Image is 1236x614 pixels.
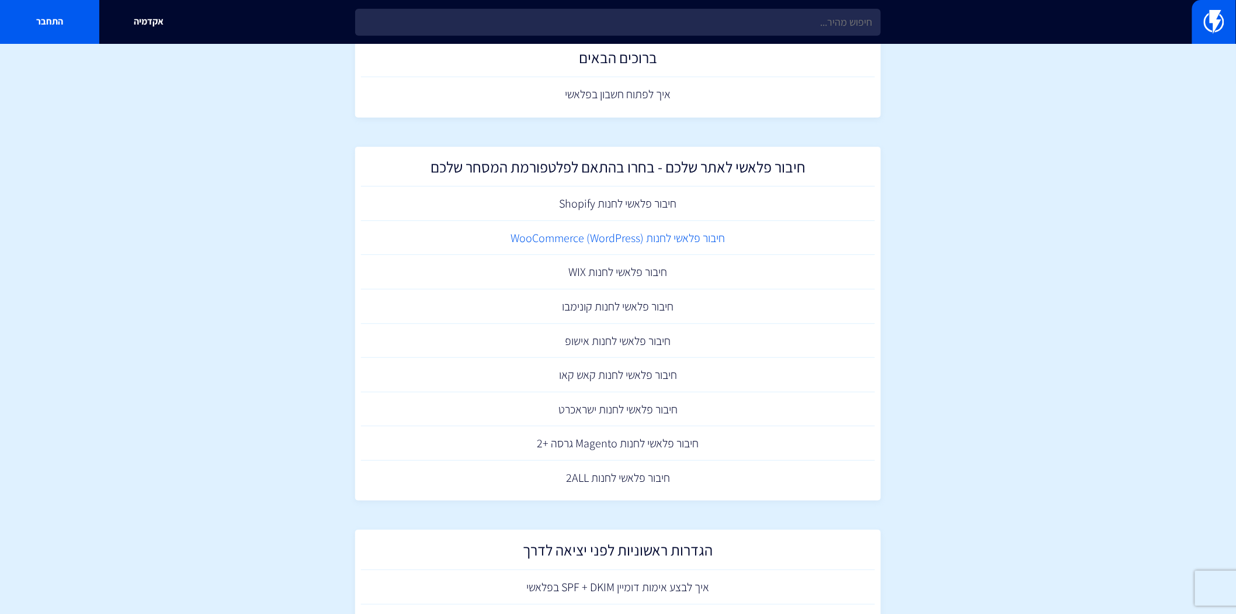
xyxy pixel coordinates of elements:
a: איך לפתוח חשבון בפלאשי [361,77,875,112]
a: חיבור פלאשי לחנות WIX [361,255,875,289]
a: חיבור פלאשי לחנות אישופ [361,324,875,358]
a: הגדרות ראשוניות לפני יציאה לדרך [361,536,875,570]
a: חיבור פלאשי לחנות (WooCommerce (WordPress [361,221,875,256]
a: חיבור פלאשי לחנות קאש קאו [361,358,875,392]
a: איך לבצע אימות דומיין SPF + DKIM בפלאשי [361,570,875,605]
h2: חיבור פלאשי לאתר שלכם - בחרו בהתאם לפלטפורמת המסחר שלכם [367,158,869,181]
a: חיבור פלאשי לחנות ישראכרט [361,392,875,427]
a: ברוכים הבאים [361,43,875,78]
a: חיבור פלאשי לחנות קונימבו [361,289,875,324]
a: חיבור פלאשי לאתר שלכם - בחרו בהתאם לפלטפורמת המסחר שלכם [361,153,875,187]
a: חיבור פלאשי לחנות Magento גרסה +2 [361,426,875,461]
h2: ברוכים הבאים [367,49,869,72]
a: חיבור פלאשי לחנות Shopify [361,187,875,221]
a: חיבור פלאשי לחנות 2ALL [361,461,875,495]
input: חיפוש מהיר... [355,9,881,36]
h2: הגדרות ראשוניות לפני יציאה לדרך [367,541,869,564]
